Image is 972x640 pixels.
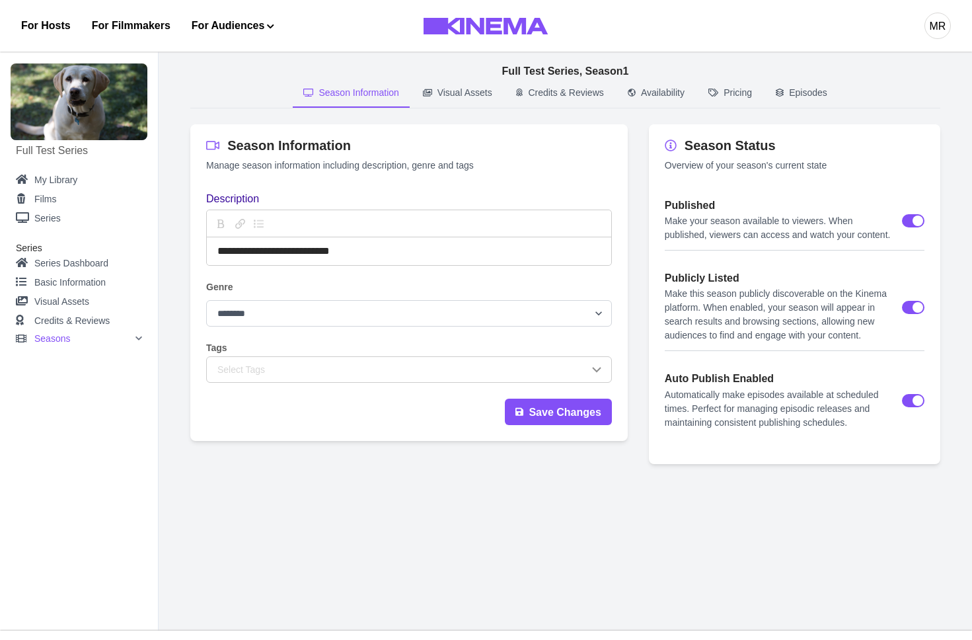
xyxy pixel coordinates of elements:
a: Visual Assets [16,292,142,311]
p: Make your season available to viewers. When published, viewers can access and watch your content. [665,214,897,242]
label: Description [206,191,612,207]
p: Availability [641,86,685,100]
button: For Audiences [192,18,274,34]
p: Automatically make episodes available at scheduled times. Perfect for managing episodic releases ... [665,388,897,430]
a: Series [16,210,142,227]
p: Overview of your season's current state [665,159,827,173]
h2: Publicly Listed [665,272,897,284]
label: Genre [206,282,604,293]
a: For Hosts [21,18,71,34]
h2: Season Information [227,138,351,153]
p: Full Test Series , Season 1 [502,63,629,79]
a: Series Dashboard [16,254,142,273]
p: Season Information [318,86,398,100]
p: Pricing [724,86,752,100]
img: Full Test Series [11,63,147,140]
h2: Season Status [685,138,776,153]
a: Credits & Reviews [16,311,142,331]
a: Films [16,191,142,208]
h2: Series [16,243,142,254]
p: Episodes [789,86,827,100]
p: Visual Assets [437,86,492,100]
p: Credits & Reviews [528,86,603,100]
p: Make this season publicly discoverable on the Kinema platform. When enabled, your season will app... [665,287,897,342]
h2: Published [665,199,897,212]
p: Seasons [34,334,70,343]
button: Save Changes [505,399,612,425]
p: Manage season information including description, genre and tags [206,159,474,173]
a: For Filmmakers [92,18,170,34]
label: Tags [206,342,604,354]
a: My Library [16,172,142,188]
a: Basic Information [16,273,142,292]
a: Full Test Series [16,143,142,159]
h2: Auto Publish Enabled [665,372,897,385]
div: MR [930,19,946,34]
div: Select Tags [217,363,589,377]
